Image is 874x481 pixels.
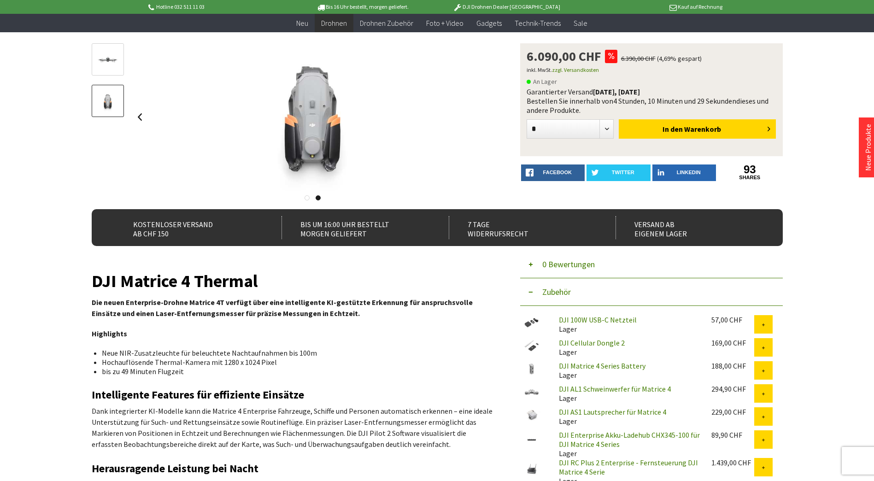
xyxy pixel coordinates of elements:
[426,18,463,28] span: Foto + Video
[652,164,716,181] a: LinkedIn
[420,14,470,33] a: Foto + Video
[684,124,721,134] span: Warenkorb
[612,170,634,175] span: twitter
[551,361,704,380] div: Lager
[559,407,666,416] a: DJI AS1 Lautsprecher für Matrice 4
[291,1,434,12] p: Bis 16 Uhr bestellt, morgen geliefert.
[92,405,493,450] p: Dank integrierter KI-Modelle kann die Matrice 4 Enterprise Fahrzeuge, Schiffe und Personen automa...
[102,358,485,367] li: Hochauflösende Thermal-Kamera mit 1280 x 1024 Pixel
[321,18,347,28] span: Drohnen
[863,124,873,171] a: Neue Produkte
[559,458,698,476] a: DJI RC Plus 2 Enterprise - Fernsteuerung DJI Matrice 4 Serie
[621,54,656,63] span: 6.390,00 CHF
[559,338,625,347] a: DJI Cellular Dongle 2
[657,54,702,63] span: (4,69% gespart)
[353,14,420,33] a: Drohnen Zubehör
[527,50,601,63] span: 6.090,00 CHF
[92,329,127,338] strong: Highlights
[718,175,782,181] a: shares
[527,65,776,76] p: inkl. MwSt.
[527,87,776,115] div: Garantierter Versand Bestellen Sie innerhalb von dieses und andere Produkte.
[593,87,640,96] b: [DATE], [DATE]
[515,18,561,28] span: Technik-Trends
[567,14,594,33] a: Sale
[552,66,599,73] a: zzgl. Versandkosten
[476,18,502,28] span: Gadgets
[616,216,763,239] div: Versand ab eigenem Lager
[92,387,304,402] strong: Intelligente Features für effiziente Einsätze
[282,216,428,239] div: Bis um 16:00 Uhr bestellt Morgen geliefert
[677,170,701,175] span: LinkedIn
[520,315,543,330] img: DJI 100W USB-C Netzteil
[711,407,754,416] div: 229,00 CHF
[102,348,485,358] li: Neue NIR-Zusatzleuchte für beleuchtete Nachtaufnahmen bis 100m
[147,1,291,12] p: Hotline 032 511 11 03
[711,338,754,347] div: 169,00 CHF
[663,124,683,134] span: In den
[115,216,262,239] div: Kostenloser Versand ab CHF 150
[711,384,754,393] div: 294,90 CHF
[520,278,783,306] button: Zubehör
[520,361,543,376] img: DJI Matrice 4 Series Battery
[551,338,704,357] div: Lager
[92,298,473,318] strong: Die neuen Enterprise-Drohne Matrice 4T verfügt über eine intelligente KI-gestützte Erkennung für ...
[94,53,121,68] img: Vorschau: DJI Matrice 4T
[579,1,722,12] p: Kauf auf Rechnung
[587,164,651,181] a: twitter
[551,407,704,426] div: Lager
[613,96,736,106] span: 4 Stunden, 10 Minuten und 29 Sekunden
[92,461,258,475] strong: Herausragende Leistung bei Nacht
[92,275,493,287] h1: DJI Matrice 4 Thermal
[434,1,578,12] p: DJI Drohnen Dealer [GEOGRAPHIC_DATA]
[520,407,543,422] img: DJI AS1 Lautsprecher für Matrice 4
[296,18,308,28] span: Neu
[559,384,671,393] a: DJI AL1 Schweinwerfer für Matrice 4
[711,430,754,440] div: 89,90 CHF
[521,164,585,181] a: facebook
[470,14,508,33] a: Gadgets
[559,361,645,370] a: DJI Matrice 4 Series Battery
[711,361,754,370] div: 188,00 CHF
[619,119,776,139] button: In den Warenkorb
[574,18,587,28] span: Sale
[102,367,485,376] li: bis zu 49 Minuten Flugzeit
[718,164,782,175] a: 93
[527,76,557,87] span: An Lager
[315,14,353,33] a: Drohnen
[551,315,704,334] div: Lager
[508,14,567,33] a: Technik-Trends
[520,251,783,278] button: 0 Bewertungen
[711,458,754,467] div: 1.439,00 CHF
[520,430,543,447] img: DJI Enterprise Akku-Ladehub CHX345-100 für DJI Matrice 4 Series
[551,430,704,458] div: Lager
[520,338,543,353] img: DJI Cellular Dongle 2
[559,315,637,324] a: DJI 100W USB-C Netzteil
[711,315,754,324] div: 57,00 CHF
[520,458,543,481] img: DJI RC Plus 2 Enterprise - Fernsteuerung DJI Matrice 4 Serie
[551,384,704,403] div: Lager
[360,18,413,28] span: Drohnen Zubehör
[290,14,315,33] a: Neu
[449,216,596,239] div: 7 Tage Widerrufsrecht
[520,384,543,399] img: DJI AL1 Schweinwerfer für Matrice 4
[559,430,700,449] a: DJI Enterprise Akku-Ladehub CHX345-100 für DJI Matrice 4 Series
[543,170,572,175] span: facebook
